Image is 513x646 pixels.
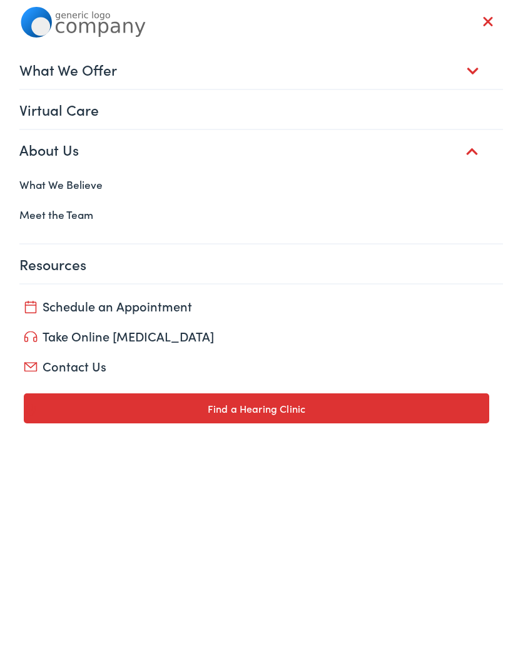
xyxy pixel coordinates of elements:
a: Contact Us [24,357,489,375]
a: Take Online [MEDICAL_DATA] [24,327,489,345]
a: Virtual Care [19,90,502,129]
img: utility icon [24,301,38,313]
a: Resources [19,245,502,283]
a: What We Believe [10,169,502,199]
a: Meet the Team [10,199,502,230]
a: Schedule an Appointment [24,297,489,315]
a: Find a Hearing Clinic [24,393,489,423]
a: What We Offer [19,50,502,89]
img: utility icon [24,404,38,416]
img: utility icon [24,331,38,343]
img: utility icon [24,362,38,372]
a: About Us [19,130,502,169]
